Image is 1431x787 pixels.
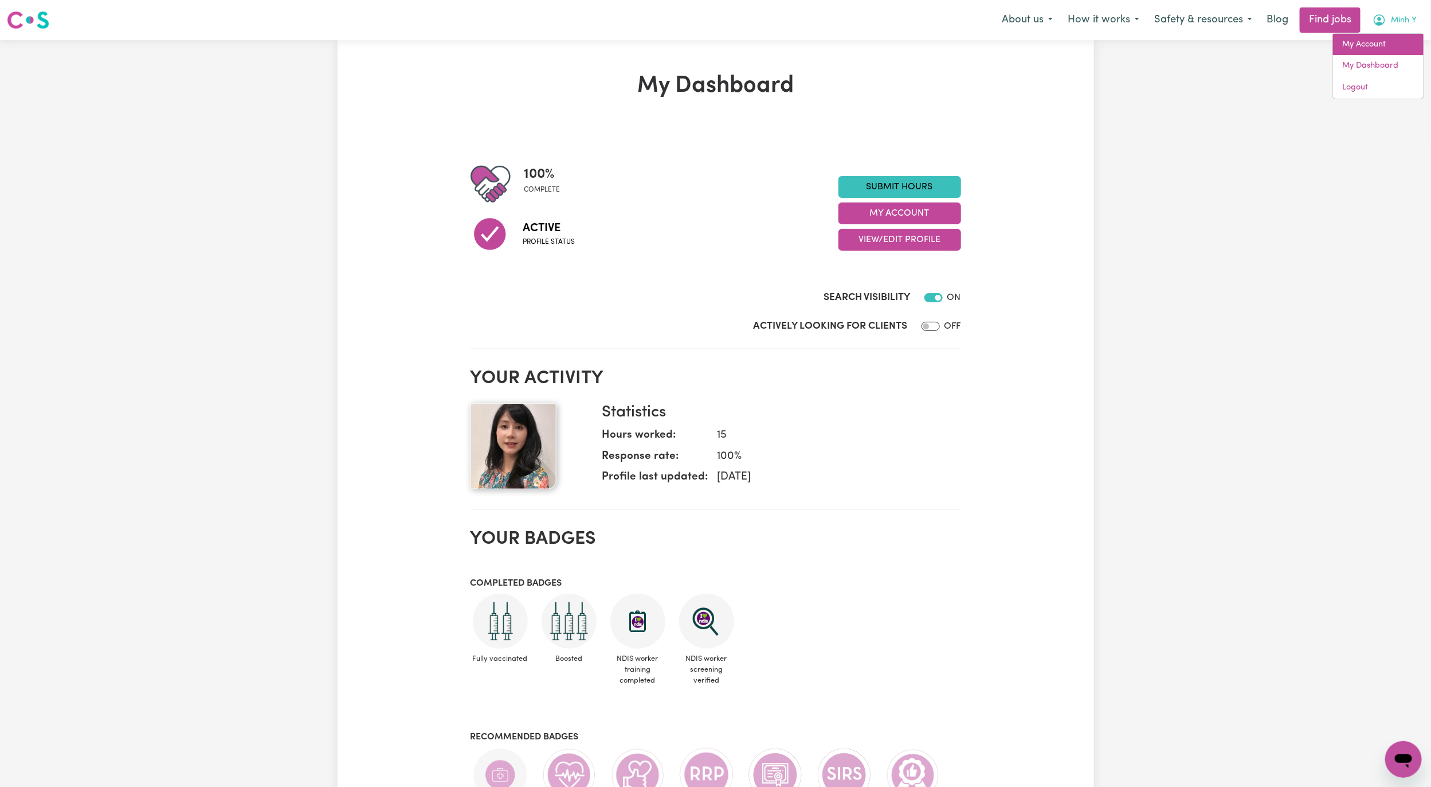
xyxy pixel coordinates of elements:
[1333,77,1424,99] a: Logout
[473,594,528,649] img: Care and support worker has received 2 doses of COVID-19 vaccine
[754,319,908,334] label: Actively Looking for Clients
[7,10,49,30] img: Careseekers logo
[471,528,961,550] h2: Your badges
[677,649,736,691] span: NDIS worker screening verified
[539,649,599,669] span: Boosted
[679,594,734,649] img: NDIS Worker Screening Verified
[708,427,952,444] dd: 15
[994,8,1060,32] button: About us
[523,220,575,237] span: Active
[824,290,911,305] label: Search Visibility
[610,594,665,649] img: CS Academy: Introduction to NDIS Worker Training course completed
[708,449,952,465] dd: 100 %
[602,449,708,470] dt: Response rate:
[524,164,560,185] span: 100 %
[523,237,575,247] span: Profile status
[602,469,708,490] dt: Profile last updated:
[708,469,952,486] dd: [DATE]
[1333,55,1424,77] a: My Dashboard
[524,164,570,204] div: Profile completeness: 100%
[7,7,49,33] a: Careseekers logo
[471,732,961,743] h3: Recommended badges
[1365,8,1424,32] button: My Account
[524,185,560,195] span: complete
[1260,7,1295,33] a: Blog
[471,403,556,489] img: Your profile picture
[602,427,708,449] dt: Hours worked:
[602,403,952,423] h3: Statistics
[1300,7,1361,33] a: Find jobs
[1060,8,1147,32] button: How it works
[1391,14,1417,27] span: Minh Y
[1332,33,1424,99] div: My Account
[947,293,961,302] span: ON
[608,649,668,691] span: NDIS worker training completed
[471,368,961,389] h2: Your activity
[838,176,961,198] a: Submit Hours
[1385,741,1422,778] iframe: Button to launch messaging window, conversation in progress
[471,72,961,100] h1: My Dashboard
[471,578,961,589] h3: Completed badges
[471,649,530,669] span: Fully vaccinated
[838,202,961,224] button: My Account
[838,229,961,251] button: View/Edit Profile
[1147,8,1260,32] button: Safety & resources
[1333,34,1424,56] a: My Account
[944,322,961,331] span: OFF
[542,594,597,649] img: Care and support worker has received booster dose of COVID-19 vaccination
